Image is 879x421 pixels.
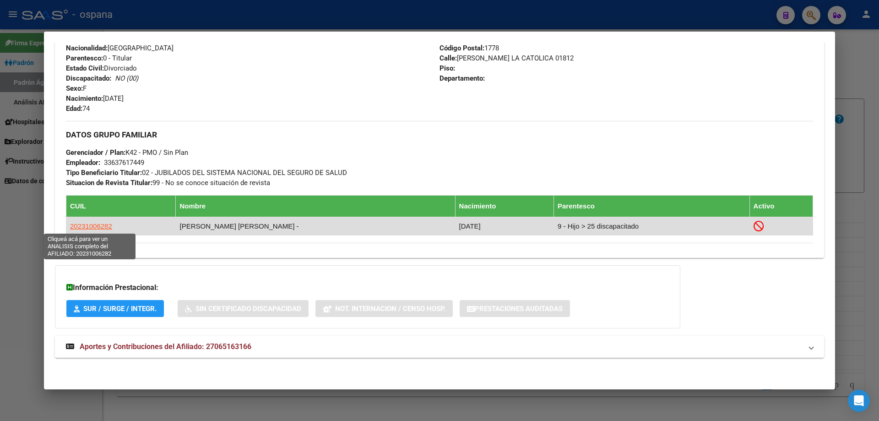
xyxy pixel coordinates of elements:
[66,64,104,72] strong: Estado Civil:
[66,94,124,103] span: [DATE]
[66,104,90,113] span: 74
[439,54,457,62] strong: Calle:
[66,148,188,157] span: K42 - PMO / Sin Plan
[66,169,142,177] strong: Tipo Beneficiario Titular:
[66,169,347,177] span: 02 - JUBILADOS DEL SISTEMA NACIONAL DEL SEGURO DE SALUD
[66,179,270,187] span: 99 - No se conoce situación de revista
[66,94,103,103] strong: Nacimiento:
[66,84,87,93] span: F
[460,300,570,317] button: Prestaciones Auditadas
[115,74,138,82] i: NO (00)
[66,44,174,52] span: [GEOGRAPHIC_DATA]
[439,64,455,72] strong: Piso:
[70,222,112,230] span: 20231006282
[749,196,813,217] th: Activo
[66,54,103,62] strong: Parentesco:
[80,342,251,351] span: Aportes y Contribuciones del Afiliado: 27065163166
[66,104,82,113] strong: Edad:
[66,179,152,187] strong: Situacion de Revista Titular:
[315,300,453,317] button: Not. Internacion / Censo Hosp.
[848,390,870,412] div: Open Intercom Messenger
[83,305,157,313] span: SUR / SURGE / INTEGR.
[66,54,132,62] span: 0 - Titular
[176,217,455,235] td: [PERSON_NAME] [PERSON_NAME] -
[66,159,100,167] strong: Empleador:
[455,196,553,217] th: Nacimiento
[55,336,824,358] mat-expansion-panel-header: Aportes y Contribuciones del Afiliado: 27065163166
[439,44,499,52] span: 1778
[66,148,125,157] strong: Gerenciador / Plan:
[439,74,485,82] strong: Departamento:
[66,282,669,293] h3: Información Prestacional:
[178,300,309,317] button: Sin Certificado Discapacidad
[475,305,563,313] span: Prestaciones Auditadas
[66,130,813,140] h3: DATOS GRUPO FAMILIAR
[66,300,164,317] button: SUR / SURGE / INTEGR.
[554,196,750,217] th: Parentesco
[439,44,484,52] strong: Código Postal:
[66,74,111,82] strong: Discapacitado:
[66,64,137,72] span: Divorciado
[335,305,445,313] span: Not. Internacion / Censo Hosp.
[66,44,108,52] strong: Nacionalidad:
[66,196,176,217] th: CUIL
[455,217,553,235] td: [DATE]
[439,54,574,62] span: [PERSON_NAME] LA CATOLICA 01812
[104,158,144,168] div: 33637617449
[176,196,455,217] th: Nombre
[554,217,750,235] td: 9 - Hijo > 25 discapacitado
[66,84,83,93] strong: Sexo:
[195,305,301,313] span: Sin Certificado Discapacidad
